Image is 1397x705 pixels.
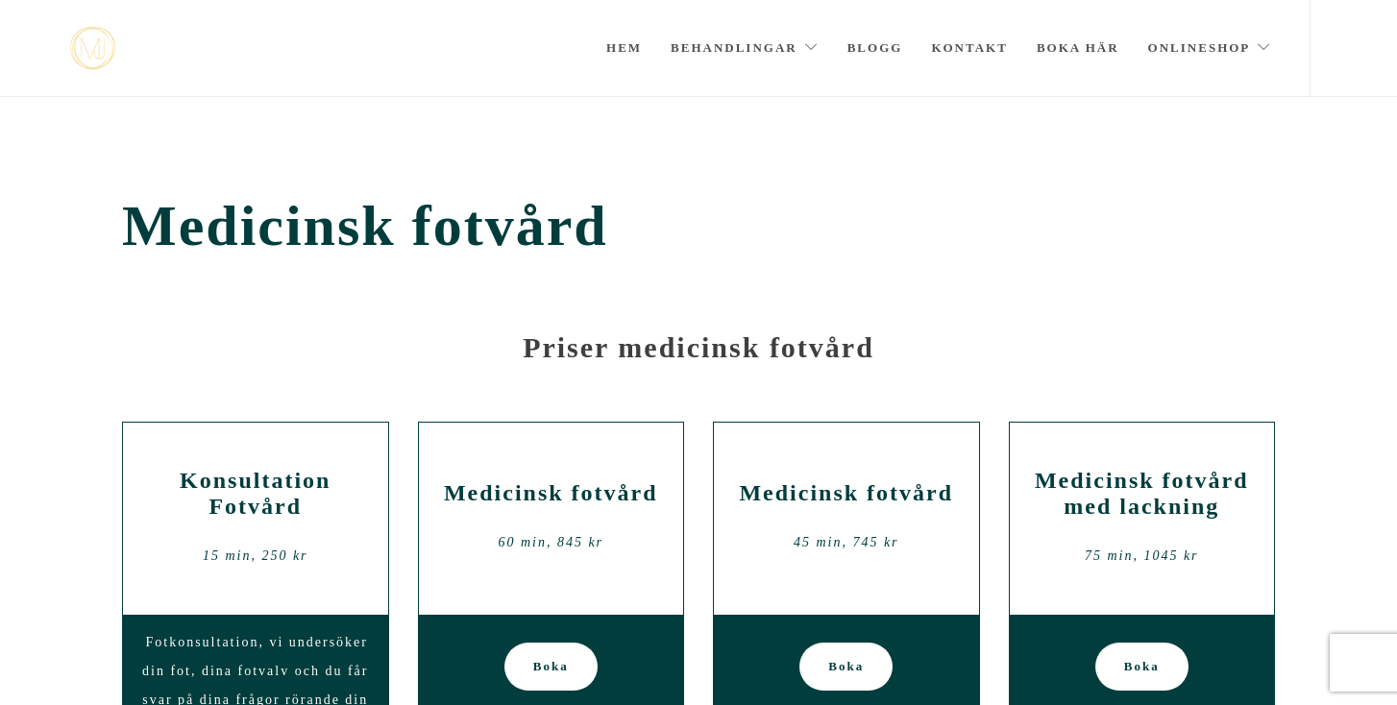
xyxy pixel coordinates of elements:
div: 60 min, 845 kr [433,528,670,557]
a: mjstudio mjstudio mjstudio [70,27,115,70]
h2: Medicinsk fotvård med lackning [1024,468,1261,520]
h2: Konsultation Fotvård [137,468,374,520]
span: Boka [1124,643,1160,691]
div: 45 min, 745 kr [728,528,965,557]
span: Medicinsk fotvård [122,193,1275,259]
h2: Medicinsk fotvård [433,480,670,506]
span: Boka [533,643,569,691]
div: 15 min, 250 kr [137,542,374,571]
a: Boka [1095,643,1189,691]
strong: Priser medicinsk fotvård [523,331,874,363]
img: mjstudio [70,27,115,70]
h2: Medicinsk fotvård [728,480,965,506]
span: Boka [828,643,864,691]
a: Boka [504,643,598,691]
a: Boka [799,643,893,691]
div: 75 min, 1045 kr [1024,542,1261,571]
